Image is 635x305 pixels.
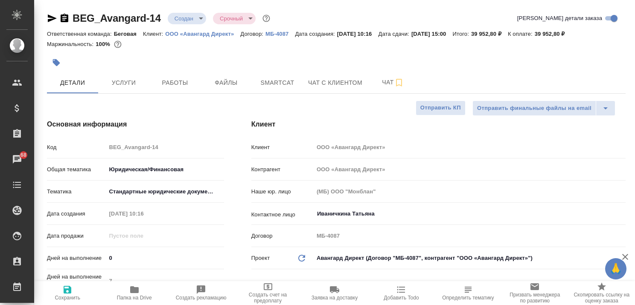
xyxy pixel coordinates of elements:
[34,281,101,305] button: Сохранить
[47,254,106,262] p: Дней на выполнение
[477,104,591,113] span: Отправить финальные файлы на email
[206,78,247,88] span: Файлы
[239,292,296,304] span: Создать счет на предоплату
[301,281,368,305] button: Заявка на доставку
[73,12,161,24] a: BEG_Avangard-14
[471,31,508,37] p: 39 952,80 ₽
[213,13,256,24] div: Создан
[394,78,404,88] svg: Подписаться
[605,258,626,279] button: 🙏
[106,230,181,242] input: Пустое поле
[251,143,314,152] p: Клиент
[59,13,70,23] button: Скопировать ссылку
[234,281,301,305] button: Создать счет на предоплату
[435,281,501,305] button: Определить тематику
[55,295,80,301] span: Сохранить
[106,184,224,199] div: Стандартные юридические документы, договоры, уставы
[114,31,143,37] p: Беговая
[47,165,106,174] p: Общая тематика
[106,252,224,264] input: ✎ Введи что-нибудь
[314,141,626,153] input: Пустое поле
[261,13,272,24] button: Доп статусы указывают на важность/срочность заказа
[453,31,471,37] p: Итого:
[251,254,270,262] p: Проект
[442,295,494,301] span: Определить тематику
[47,31,114,37] p: Ответственная команда:
[384,295,419,301] span: Добавить Todo
[251,232,314,240] p: Договор
[314,230,626,242] input: Пустое поле
[420,103,461,113] span: Отправить КП
[103,78,144,88] span: Услуги
[47,187,106,196] p: Тематика
[165,31,240,37] p: ООО «Авангард Директ»
[47,143,106,152] p: Код
[47,13,57,23] button: Скопировать ссылку для ЯМессенджера
[154,78,195,88] span: Работы
[96,41,112,47] p: 100%
[416,101,466,115] button: Отправить КП
[106,162,224,177] div: Юридическая/Финансовая
[472,101,596,116] button: Отправить финальные файлы на email
[52,78,93,88] span: Детали
[517,14,602,23] span: [PERSON_NAME] детали заказа
[368,281,434,305] button: Добавить Todo
[535,31,571,37] p: 39 952,80 ₽
[411,31,453,37] p: [DATE] 15:00
[117,295,152,301] span: Папка на Drive
[240,31,265,37] p: Договор:
[106,275,224,287] input: Пустое поле
[47,53,66,72] button: Добавить тэг
[265,31,295,37] p: МБ-4087
[168,13,206,24] div: Создан
[15,151,32,159] span: 68
[176,295,227,301] span: Создать рекламацию
[314,251,626,265] div: Авангард Директ (Договор "МБ-4087", контрагент "ООО «Авангард Директ»")
[507,292,563,304] span: Призвать менеджера по развитию
[472,101,615,116] div: split button
[165,30,240,37] a: ООО «Авангард Директ»
[508,31,535,37] p: К оплате:
[337,31,379,37] p: [DATE] 10:16
[251,119,626,129] h4: Клиент
[373,77,414,88] span: Чат
[168,281,234,305] button: Создать рекламацию
[47,273,106,290] p: Дней на выполнение (авт.)
[112,39,123,50] button: 0.00 RUB;
[314,163,626,176] input: Пустое поле
[172,15,196,22] button: Создан
[574,292,630,304] span: Скопировать ссылку на оценку заказа
[47,210,106,218] p: Дата создания
[251,165,314,174] p: Контрагент
[609,260,623,278] span: 🙏
[47,41,96,47] p: Маржинальность:
[251,210,314,219] p: Контактное лицо
[101,281,167,305] button: Папка на Drive
[143,31,165,37] p: Клиент:
[312,295,358,301] span: Заявка на доставку
[314,185,626,198] input: Пустое поле
[251,187,314,196] p: Наше юр. лицо
[106,141,224,153] input: Пустое поле
[106,207,181,220] input: Пустое поле
[308,78,362,88] span: Чат с клиентом
[257,78,298,88] span: Smartcat
[295,31,337,37] p: Дата создания:
[47,232,106,240] p: Дата продажи
[47,119,217,129] h4: Основная информация
[2,149,32,170] a: 68
[265,30,295,37] a: МБ-4087
[378,31,411,37] p: Дата сдачи:
[217,15,245,22] button: Срочный
[621,213,623,215] button: Open
[568,281,635,305] button: Скопировать ссылку на оценку заказа
[501,281,568,305] button: Призвать менеджера по развитию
